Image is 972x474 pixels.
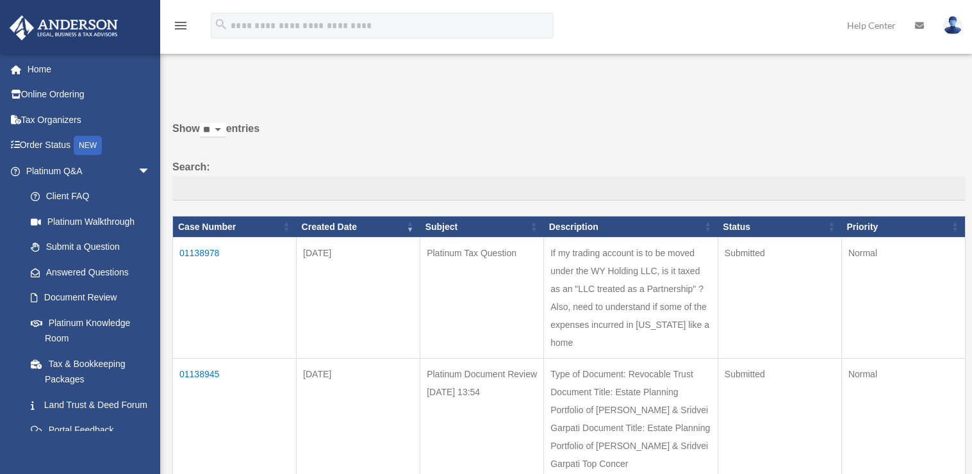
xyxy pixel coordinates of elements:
label: Search: [172,158,966,200]
span: arrow_drop_down [138,158,163,184]
th: Case Number: activate to sort column ascending [173,216,297,238]
a: Platinum Knowledge Room [18,310,163,351]
i: menu [173,18,188,33]
a: menu [173,22,188,33]
select: Showentries [200,123,226,138]
img: User Pic [943,16,962,35]
img: Anderson Advisors Platinum Portal [6,15,122,40]
a: Platinum Walkthrough [18,209,163,234]
a: Online Ordering [9,82,170,108]
a: Home [9,56,170,82]
th: Subject: activate to sort column ascending [420,216,544,238]
i: search [214,17,228,31]
a: Document Review [18,285,163,311]
td: Platinum Tax Question [420,238,544,359]
a: Client FAQ [18,184,163,209]
td: If my trading account is to be moved under the WY Holding LLC, is it taxed as an "LLC treated as ... [544,238,718,359]
a: Platinum Q&Aarrow_drop_down [9,158,163,184]
th: Created Date: activate to sort column ascending [297,216,420,238]
td: [DATE] [297,238,420,359]
input: Search: [172,176,966,200]
th: Status: activate to sort column ascending [718,216,841,238]
label: Show entries [172,120,966,151]
td: 01138978 [173,238,297,359]
a: Order StatusNEW [9,133,170,159]
a: Submit a Question [18,234,163,260]
td: Normal [841,238,965,359]
a: Answered Questions [18,259,157,285]
a: Tax Organizers [9,107,170,133]
th: Description: activate to sort column ascending [544,216,718,238]
th: Priority: activate to sort column ascending [841,216,965,238]
a: Land Trust & Deed Forum [18,392,163,418]
a: Tax & Bookkeeping Packages [18,351,163,392]
div: NEW [74,136,102,155]
td: Submitted [718,238,841,359]
a: Portal Feedback [18,418,163,443]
